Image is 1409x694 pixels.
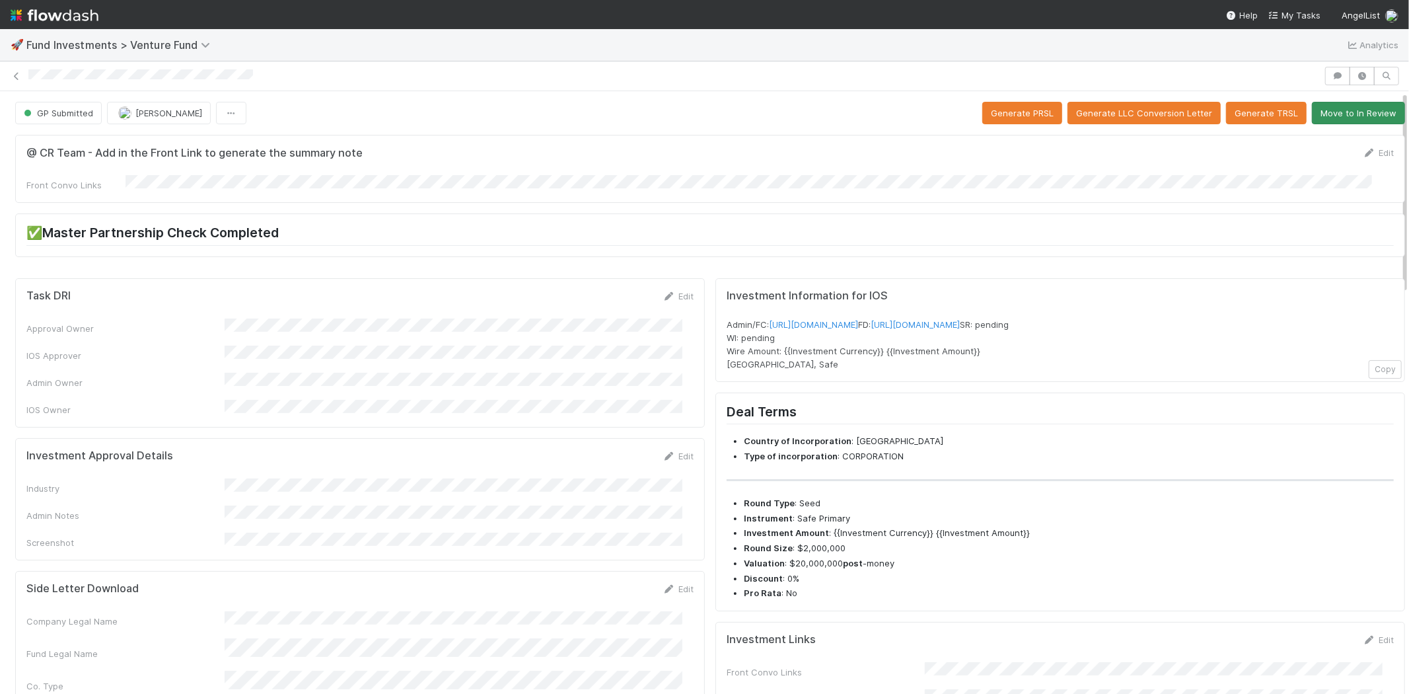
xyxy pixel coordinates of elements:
[1312,102,1405,124] button: Move to In Review
[744,542,1394,555] li: : $2,000,000
[26,289,71,303] h5: Task DRI
[26,376,225,389] div: Admin Owner
[744,451,838,461] strong: Type of incorporation
[1369,360,1402,379] button: Copy
[744,497,1394,510] li: : Seed
[1226,9,1258,22] div: Help
[744,513,793,523] strong: Instrument
[1268,10,1320,20] span: My Tasks
[744,498,795,508] strong: Round Type
[871,319,960,330] a: [URL][DOMAIN_NAME]
[1067,102,1221,124] button: Generate LLC Conversion Letter
[727,633,816,646] h5: Investment Links
[1385,9,1398,22] img: avatar_1a1d5361-16dd-4910-a949-020dcd9f55a3.png
[744,436,851,446] strong: Country of Incorporation
[26,482,225,495] div: Industry
[26,536,225,549] div: Screenshot
[26,178,126,192] div: Front Convo Links
[26,147,363,160] h5: @ CR Team - Add in the Front Link to generate the summary note
[107,102,211,124] button: [PERSON_NAME]
[1342,10,1380,20] span: AngelList
[15,102,102,124] button: GP Submitted
[727,289,1394,303] h5: Investment Information for IOS
[26,647,225,660] div: Fund Legal Name
[744,435,1394,448] li: : [GEOGRAPHIC_DATA]
[11,39,24,50] span: 🚀
[727,404,1394,424] h2: Deal Terms
[744,543,793,553] strong: Round Size
[26,449,173,463] h5: Investment Approval Details
[663,584,694,594] a: Edit
[744,527,1394,540] li: : {{Investment Currency}} {{Investment Amount}}
[26,225,1394,245] h2: ✅Master Partnership Check Completed
[663,291,694,301] a: Edit
[727,666,925,679] div: Front Convo Links
[744,450,1394,463] li: : CORPORATION
[982,102,1062,124] button: Generate PRSL
[769,319,858,330] a: [URL][DOMAIN_NAME]
[744,588,781,598] strong: Pro Rata
[843,558,863,568] strong: post
[1363,635,1394,645] a: Edit
[744,558,785,568] strong: Valuation
[744,527,829,538] strong: Investment Amount
[744,557,1394,570] li: : $20,000,000 -money
[11,4,98,26] img: logo-inverted-e16ddd16eac7371096b0.svg
[26,615,225,628] div: Company Legal Name
[26,322,225,335] div: Approval Owner
[26,403,225,416] div: IOS Owner
[26,38,217,52] span: Fund Investments > Venture Fund
[744,572,1394,586] li: : 0%
[1363,147,1394,158] a: Edit
[26,679,225,693] div: Co. Type
[727,319,1009,369] span: Admin/FC: FD: SR: pending WI: pending Wire Amount: {{Investment Currency}} {{Investment Amount}} ...
[744,587,1394,600] li: : No
[26,349,225,362] div: IOS Approver
[1268,9,1320,22] a: My Tasks
[663,451,694,461] a: Edit
[1226,102,1307,124] button: Generate TRSL
[26,509,225,522] div: Admin Notes
[744,573,783,584] strong: Discount
[21,108,93,118] span: GP Submitted
[135,108,202,118] span: [PERSON_NAME]
[744,512,1394,525] li: : Safe Primary
[1346,37,1398,53] a: Analytics
[26,582,139,596] h5: Side Letter Download
[118,106,131,120] img: avatar_f32b584b-9fa7-42e4-bca2-ac5b6bf32423.png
